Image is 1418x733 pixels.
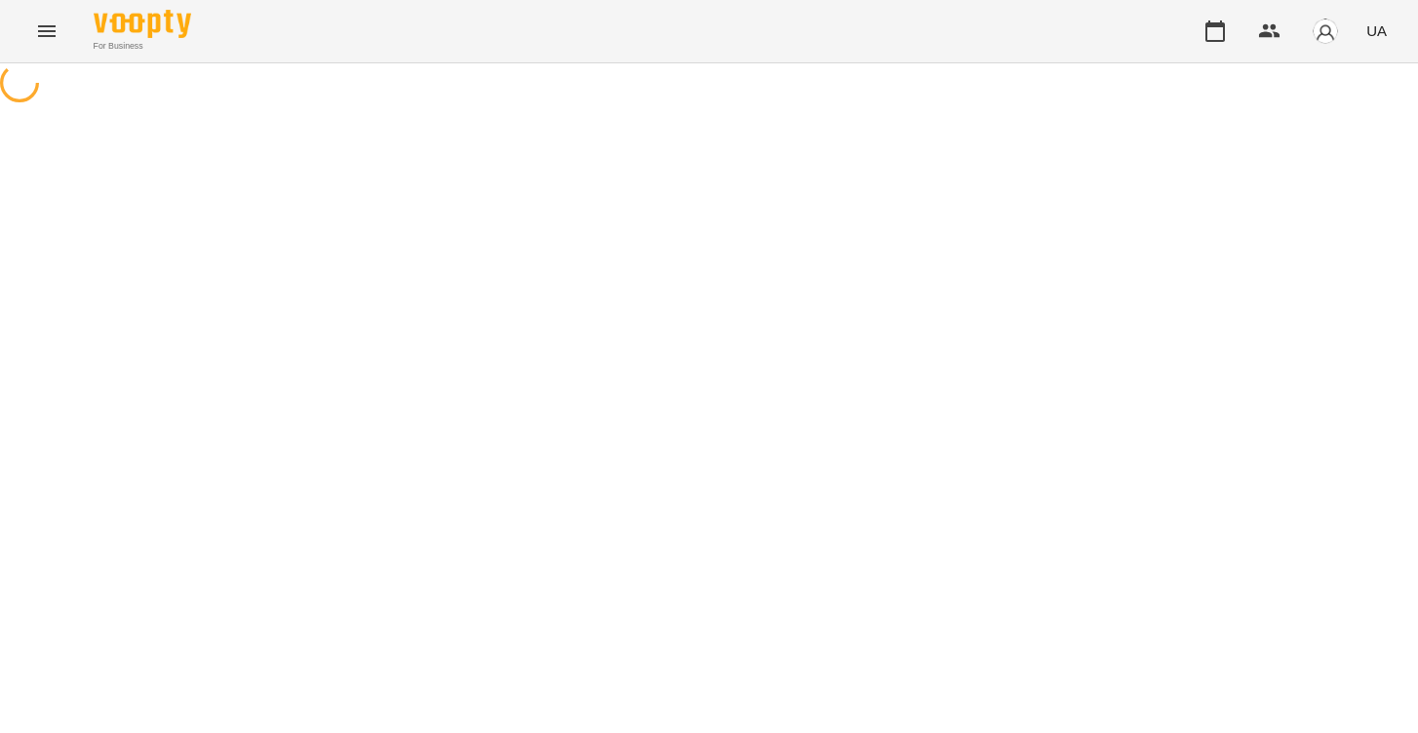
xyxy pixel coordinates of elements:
[1312,18,1339,45] img: avatar_s.png
[94,10,191,38] img: Voopty Logo
[1366,20,1387,41] span: UA
[23,8,70,55] button: Menu
[94,40,191,53] span: For Business
[1359,13,1395,49] button: UA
